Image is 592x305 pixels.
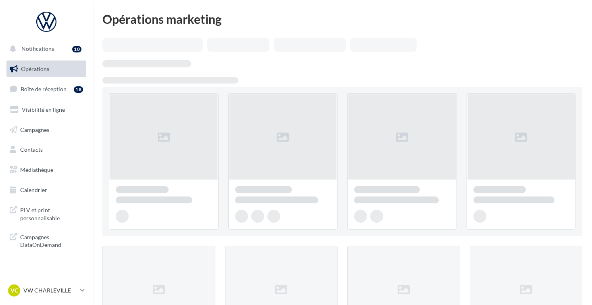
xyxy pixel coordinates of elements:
span: Notifications [21,45,54,52]
button: Notifications 10 [5,40,85,57]
a: Médiathèque [5,161,88,178]
span: Boîte de réception [21,86,67,92]
div: 18 [74,86,83,93]
a: Opérations [5,61,88,77]
span: Opérations [21,65,49,72]
span: Campagnes [20,126,49,133]
a: Visibilité en ligne [5,101,88,118]
div: 10 [72,46,81,52]
a: Contacts [5,141,88,158]
a: Campagnes [5,121,88,138]
span: Calendrier [20,186,47,193]
a: PLV et print personnalisable [5,201,88,225]
span: PLV et print personnalisable [20,205,83,222]
div: Opérations marketing [102,13,582,25]
span: Campagnes DataOnDemand [20,232,83,249]
a: VC VW CHARLEVILLE [6,283,86,298]
a: Calendrier [5,182,88,198]
a: Boîte de réception18 [5,80,88,98]
span: VC [10,286,18,295]
a: Campagnes DataOnDemand [5,228,88,252]
p: VW CHARLEVILLE [23,286,77,295]
span: Médiathèque [20,166,53,173]
span: Contacts [20,146,43,153]
span: Visibilité en ligne [22,106,65,113]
